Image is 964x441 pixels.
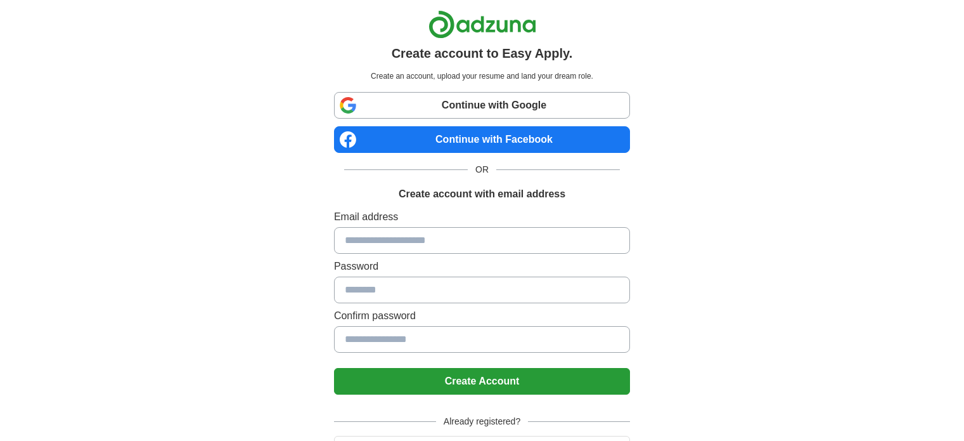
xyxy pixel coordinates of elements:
span: Already registered? [436,415,528,428]
h1: Create account to Easy Apply. [392,44,573,63]
label: Password [334,259,630,274]
button: Create Account [334,368,630,395]
h1: Create account with email address [399,187,565,202]
a: Continue with Google [334,92,630,119]
img: Adzuna logo [428,10,536,39]
span: OR [468,163,496,176]
label: Email address [334,209,630,225]
label: Confirm password [334,308,630,324]
a: Continue with Facebook [334,126,630,153]
p: Create an account, upload your resume and land your dream role. [337,70,627,82]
